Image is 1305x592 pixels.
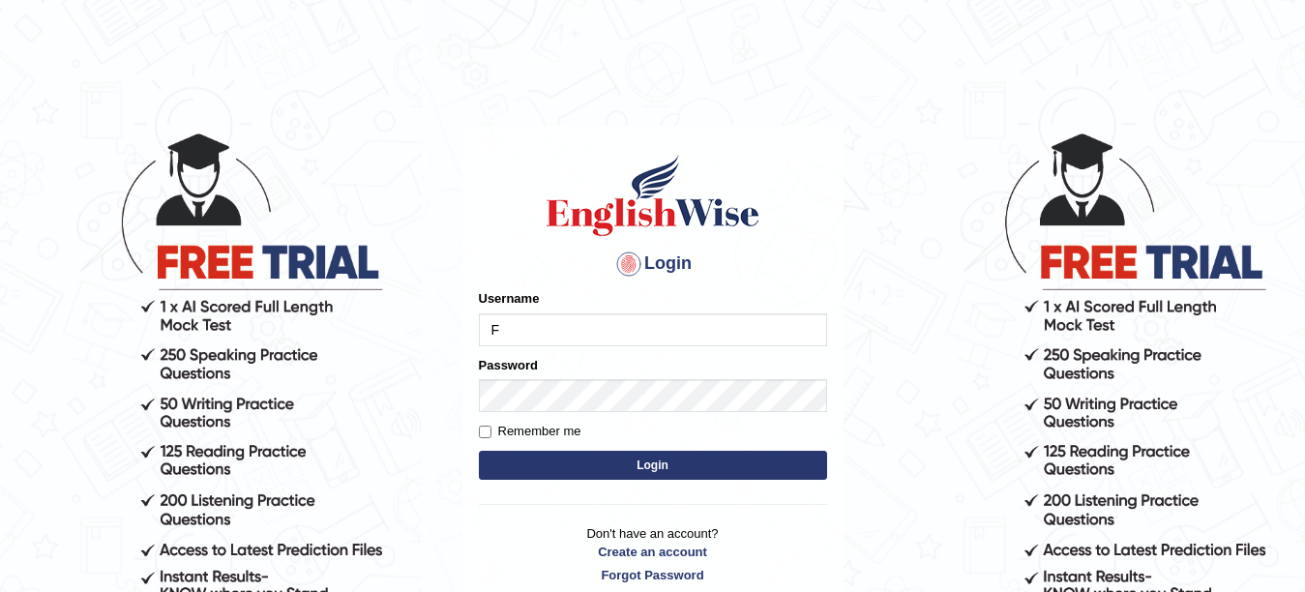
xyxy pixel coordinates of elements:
label: Username [479,289,540,308]
p: Don't have an account? [479,524,827,584]
label: Remember me [479,422,581,441]
img: Logo of English Wise sign in for intelligent practice with AI [543,152,763,239]
h4: Login [479,249,827,280]
label: Password [479,356,538,374]
button: Login [479,451,827,480]
a: Create an account [479,543,827,561]
a: Forgot Password [479,566,827,584]
input: Remember me [479,426,491,438]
